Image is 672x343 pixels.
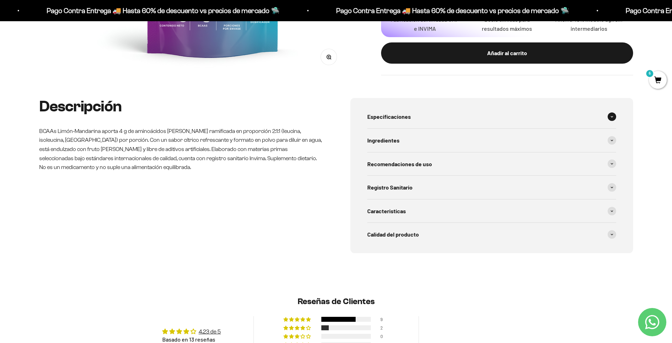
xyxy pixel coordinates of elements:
[39,98,322,115] h2: Descripción
[47,5,280,16] p: Pago Contra Entrega 🚚 Hasta 60% de descuento vs precios de mercado 🛸
[367,176,616,199] summary: Registro Sanitario
[367,105,616,128] summary: Especificaciones
[367,152,616,176] summary: Recomendaciones de uso
[395,49,619,58] div: Añadir al carrito
[367,136,399,145] span: Ingredientes
[199,329,221,335] a: 4.23 de 5
[649,77,667,85] a: 6
[367,129,616,152] summary: Ingredientes
[367,223,616,246] summary: Calidad del producto
[284,325,312,330] div: 15% (2) reviews with 4 star rating
[380,317,389,322] div: 9
[284,317,312,322] div: 69% (9) reviews with 5 star rating
[367,230,419,239] span: Calidad del producto
[367,199,616,223] summary: Caracteristicas
[380,325,389,330] div: 2
[367,183,413,192] span: Registro Sanitario
[472,15,542,33] p: Dosis clínicas para resultados máximos
[554,15,624,33] p: Ahorra 40% modelo ágil sin intermediarios
[130,296,543,308] h2: Reseñas de Clientes
[645,69,654,78] mark: 6
[381,42,633,64] button: Añadir al carrito
[367,159,432,169] span: Recomendaciones de uso
[162,327,221,336] div: Average rating is 4.23 stars
[390,15,460,33] p: Fabricación certificada GMP e INVIMA
[39,127,322,172] p: BCAAs Limón-Mandarina aporta 4 g de aminoácidos [PERSON_NAME] ramificada en proporción 2:1:1 (leu...
[367,112,411,121] span: Especificaciones
[336,5,569,16] p: Pago Contra Entrega 🚚 Hasta 60% de descuento vs precios de mercado 🛸
[367,207,406,216] span: Caracteristicas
